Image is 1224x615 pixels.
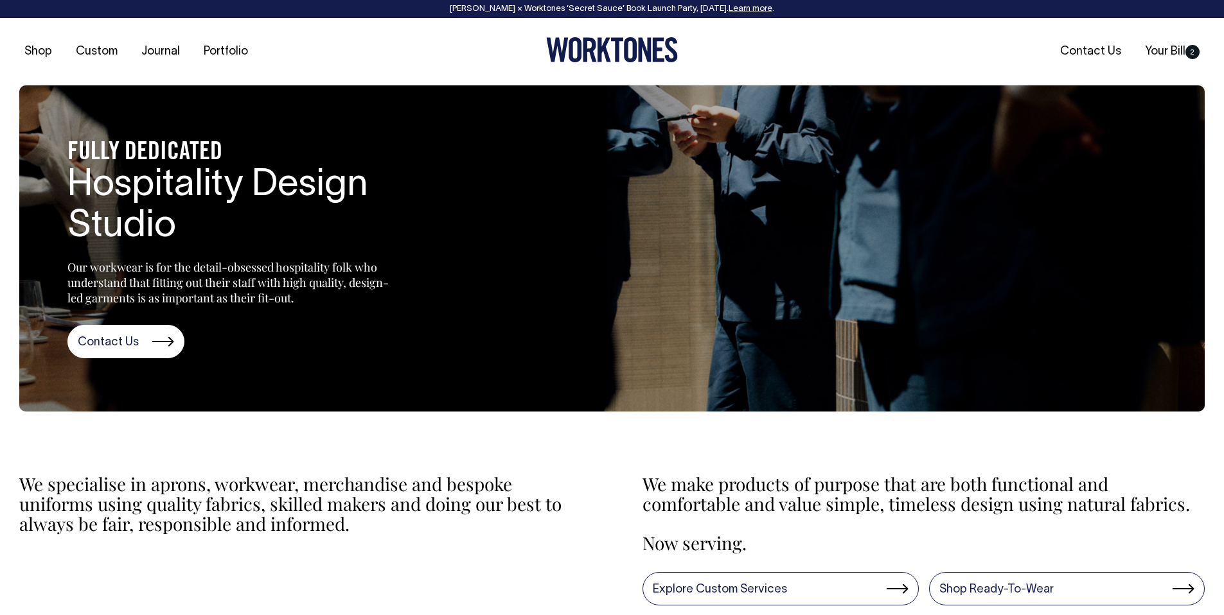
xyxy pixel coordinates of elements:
[67,139,453,166] h4: FULLY DEDICATED
[1055,41,1126,62] a: Contact Us
[199,41,253,62] a: Portfolio
[1185,45,1200,59] span: 2
[136,41,185,62] a: Journal
[19,474,581,533] p: We specialise in aprons, workwear, merchandise and bespoke uniforms using quality fabrics, skille...
[67,259,389,306] p: Our workwear is for the detail-obsessed hospitality folk who understand that fitting out their st...
[643,572,919,605] a: Explore Custom Services
[13,4,1211,13] div: [PERSON_NAME] × Worktones ‘Secret Sauce’ Book Launch Party, [DATE]. .
[19,41,57,62] a: Shop
[1140,41,1205,62] a: Your Bill2
[729,5,772,13] a: Learn more
[929,572,1205,605] a: Shop Ready-To-Wear
[67,166,453,248] h2: Hospitality Design Studio
[643,474,1205,514] p: We make products of purpose that are both functional and comfortable and value simple, timeless d...
[71,41,123,62] a: Custom
[643,533,1205,553] p: Now serving.
[67,325,184,358] a: Contact Us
